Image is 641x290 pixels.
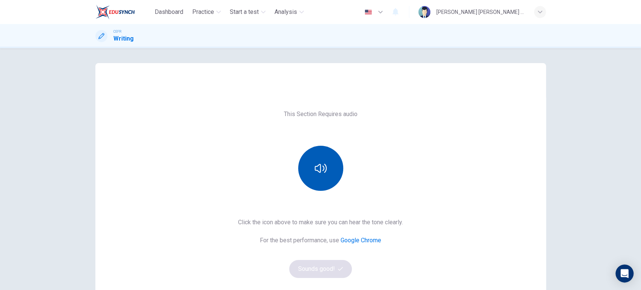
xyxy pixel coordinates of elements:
div: Open Intercom Messenger [615,264,633,282]
a: EduSynch logo [95,5,152,20]
img: EduSynch logo [95,5,135,20]
h6: This Section Requires audio [284,110,357,119]
div: [PERSON_NAME] [PERSON_NAME] A/P [PERSON_NAME] [436,8,525,17]
h6: For the best performance, use [260,236,381,245]
span: Dashboard [155,8,183,17]
button: Analysis [271,5,307,19]
h6: Click the icon above to make sure you can hear the tone clearly. [238,218,403,227]
img: en [363,9,373,15]
span: CEFR [113,29,121,34]
h1: Writing [113,34,134,43]
button: Practice [189,5,224,19]
span: Analysis [274,8,297,17]
button: Dashboard [152,5,186,19]
button: Start a test [227,5,268,19]
a: Google Chrome [341,237,381,244]
span: Practice [192,8,214,17]
span: Start a test [230,8,259,17]
img: Profile picture [418,6,430,18]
